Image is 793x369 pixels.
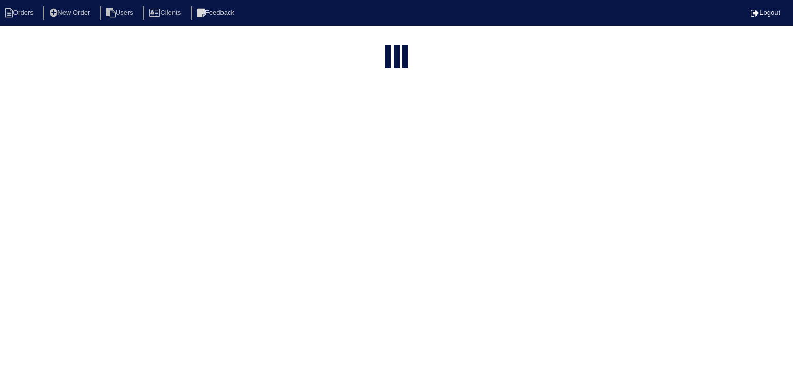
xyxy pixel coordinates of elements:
[191,6,243,20] li: Feedback
[394,45,400,74] div: loading...
[43,9,98,17] a: New Order
[100,6,141,20] li: Users
[100,9,141,17] a: Users
[143,6,189,20] li: Clients
[43,6,98,20] li: New Order
[751,9,780,17] a: Logout
[143,9,189,17] a: Clients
